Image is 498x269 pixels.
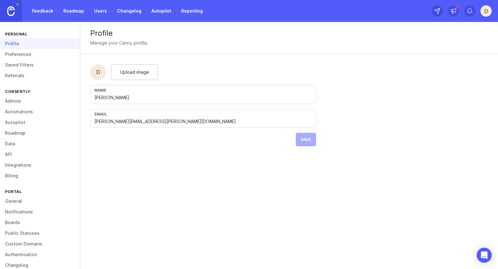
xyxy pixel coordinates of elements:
img: Canny Home [7,6,15,16]
a: Feedback [28,5,57,17]
a: Reporting [177,5,207,17]
div: Manage your Canny profile. [90,40,148,46]
a: Users [90,5,111,17]
a: Autopilot [148,5,175,17]
a: Roadmap [60,5,88,17]
div: Name [94,88,312,93]
div: Open Intercom Messenger [477,248,492,263]
a: Changelog [113,5,145,17]
span: Upload image [120,69,149,76]
button: D [480,5,492,17]
div: Email [94,112,312,116]
div: D [90,64,106,80]
div: Profile [90,30,488,37]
